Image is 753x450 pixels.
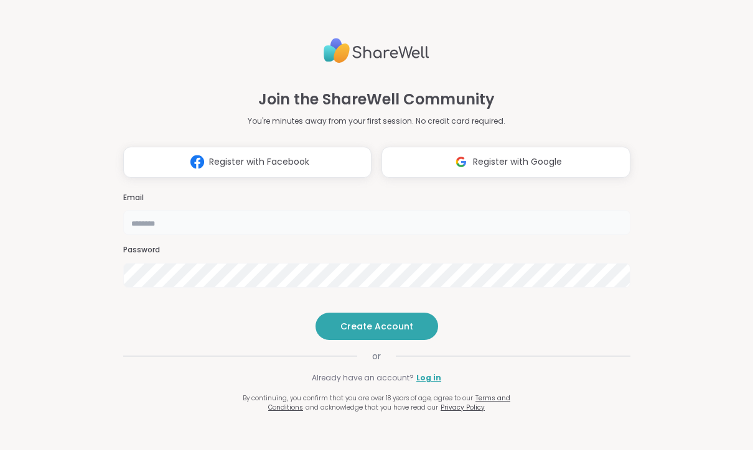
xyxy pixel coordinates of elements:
span: and acknowledge that you have read our [306,403,438,412]
h3: Email [123,193,630,203]
span: By continuing, you confirm that you are over 18 years of age, agree to our [243,393,473,403]
h1: Join the ShareWell Community [258,88,495,111]
img: ShareWell Logomark [449,150,473,173]
img: ShareWell Logomark [185,150,209,173]
span: Register with Facebook [209,155,309,168]
span: Register with Google [473,155,562,168]
button: Register with Facebook [123,147,372,178]
span: or [357,350,396,362]
h3: Password [123,245,630,255]
img: ShareWell Logo [324,33,429,68]
button: Register with Google [381,147,630,178]
a: Terms and Conditions [268,393,510,412]
a: Privacy Policy [441,403,485,412]
button: Create Account [316,313,438,340]
span: Create Account [340,320,413,333]
span: Already have an account? [312,372,414,383]
a: Log in [416,372,441,383]
p: You're minutes away from your first session. No credit card required. [248,116,505,127]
